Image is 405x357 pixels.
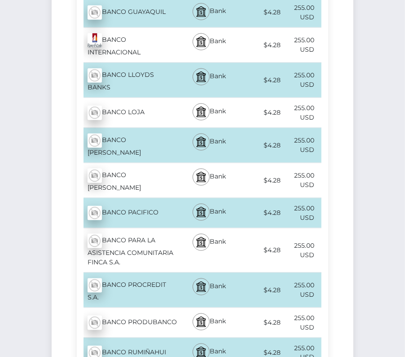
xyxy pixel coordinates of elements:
img: wMhJQYtZFAryAAAAABJRU5ErkJggg== [88,169,102,183]
div: $4.28 [240,135,281,156]
div: BANCO LLOYDS BANKS [77,63,179,98]
div: $4.28 [240,103,281,123]
div: BANCO [PERSON_NAME] [77,163,179,198]
div: $4.28 [240,170,281,191]
img: bank.svg [196,317,207,327]
div: 255.00 USD [281,308,321,338]
div: Bank [179,273,240,308]
div: Bank [179,28,240,62]
div: BANCO PARA LA ASISTENCIA COMUNITARIA FINCA S.A. [77,228,179,272]
img: bank.svg [196,237,207,248]
img: wMhJQYtZFAryAAAAABJRU5ErkJggg== [88,106,102,120]
img: bank.svg [196,207,207,218]
div: BANCO [PERSON_NAME] [77,128,179,163]
div: 255.00 USD [281,30,321,60]
div: 255.00 USD [281,165,321,195]
div: 255.00 USD [281,275,321,305]
img: bank.svg [196,172,207,183]
div: Bank [179,98,240,128]
div: $4.28 [240,70,281,90]
div: $4.28 [240,280,281,300]
img: cRgxW6AtgAAAABJRU5ErkJggg== [88,33,102,48]
img: wMhJQYtZFAryAAAAABJRU5ErkJggg== [88,234,102,248]
div: Bank [179,228,240,272]
div: BANCO PRODUBANCO [77,310,179,335]
div: BANCO LOJA [77,100,179,125]
div: BANCO INTERNACIONAL [77,28,179,62]
div: $4.28 [240,35,281,55]
div: Bank [179,198,240,228]
img: bank.svg [196,137,207,147]
img: wMhJQYtZFAryAAAAABJRU5ErkJggg== [88,134,102,148]
div: $4.28 [240,240,281,260]
div: BANCO PACIFICO [77,201,179,226]
div: Bank [179,63,240,98]
div: 255.00 USD [281,130,321,160]
img: wMhJQYtZFAryAAAAABJRU5ErkJggg== [88,316,102,330]
div: $4.28 [240,2,281,22]
img: bank.svg [196,71,207,82]
img: wMhJQYtZFAryAAAAABJRU5ErkJggg== [88,278,102,293]
div: 255.00 USD [281,198,321,228]
div: Bank [179,128,240,163]
div: Bank [179,308,240,338]
img: wMhJQYtZFAryAAAAABJRU5ErkJggg== [88,68,102,83]
div: Bank [179,163,240,198]
div: BANCO PROCREDIT S.A. [77,273,179,308]
img: bank.svg [196,6,207,17]
div: 255.00 USD [281,65,321,95]
div: $4.28 [240,312,281,333]
img: bank.svg [196,281,207,292]
img: wMhJQYtZFAryAAAAABJRU5ErkJggg== [88,206,102,220]
div: 255.00 USD [281,98,321,128]
img: wMhJQYtZFAryAAAAABJRU5ErkJggg== [88,5,102,20]
div: 255.00 USD [281,236,321,265]
div: $4.28 [240,203,281,223]
img: bank.svg [196,36,207,47]
img: bank.svg [196,107,207,117]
